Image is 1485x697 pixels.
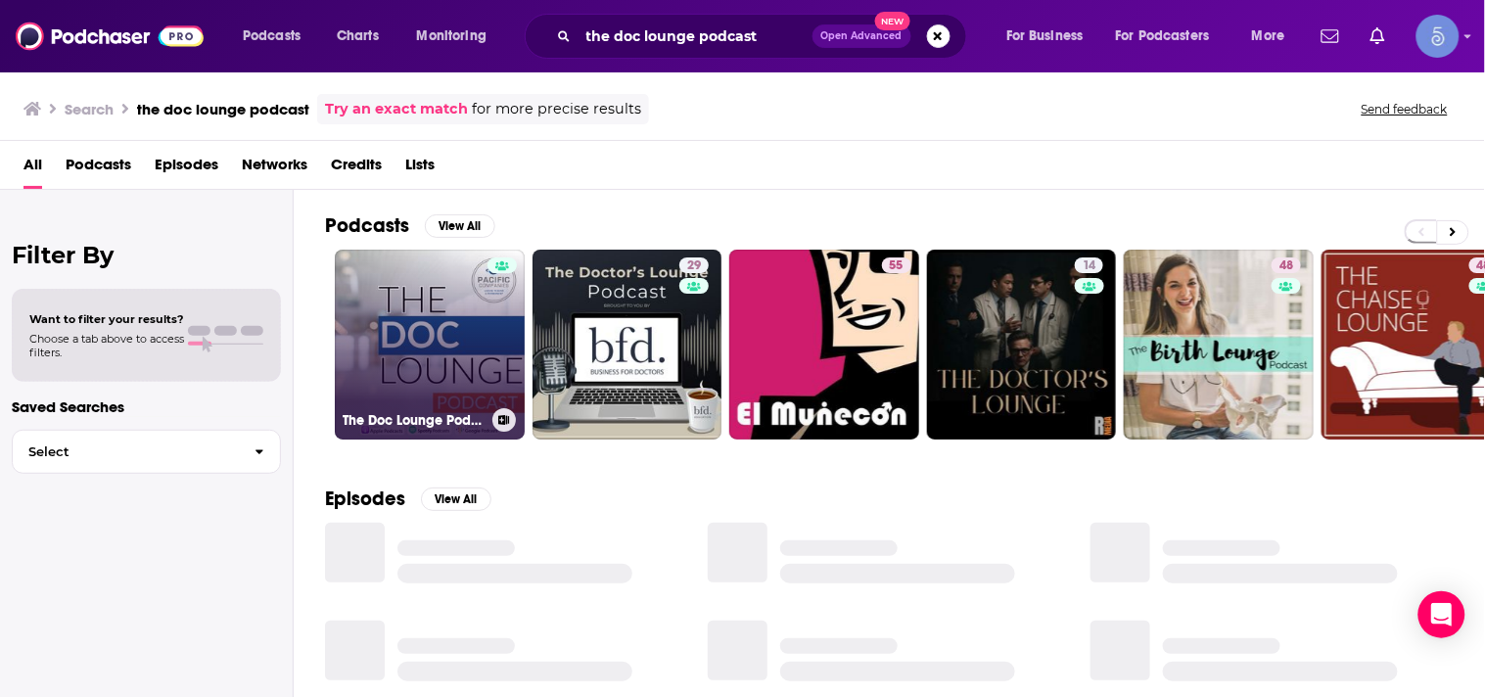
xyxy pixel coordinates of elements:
span: New [875,12,910,30]
a: Show notifications dropdown [1314,20,1347,53]
a: 48 [1272,257,1301,273]
span: for more precise results [472,98,641,120]
a: 29 [679,257,709,273]
span: 14 [1083,256,1095,276]
a: 14 [1075,257,1103,273]
a: 48 [1124,250,1314,440]
button: Send feedback [1356,101,1454,117]
a: All [23,149,42,189]
span: Charts [337,23,379,50]
a: Networks [242,149,307,189]
button: open menu [1238,21,1310,52]
div: Open Intercom Messenger [1418,591,1465,638]
a: PodcastsView All [325,213,495,238]
img: User Profile [1416,15,1460,58]
span: 55 [890,256,904,276]
a: 55 [729,250,919,440]
a: Episodes [155,149,218,189]
a: EpisodesView All [325,487,491,511]
button: View All [421,488,491,511]
h3: Search [65,100,114,118]
a: 29 [533,250,722,440]
button: open menu [993,21,1108,52]
a: Credits [331,149,382,189]
a: Charts [324,21,391,52]
a: The Doc Lounge Podcast [335,250,525,440]
div: Search podcasts, credits, & more... [543,14,986,59]
button: open menu [403,21,512,52]
span: Choose a tab above to access filters. [29,332,184,359]
button: Show profile menu [1416,15,1460,58]
p: Saved Searches [12,397,281,416]
a: Podcasts [66,149,131,189]
input: Search podcasts, credits, & more... [579,21,812,52]
a: Lists [405,149,435,189]
span: Open Advanced [821,31,903,41]
span: Select [13,445,239,458]
button: Select [12,430,281,474]
h2: Podcasts [325,213,409,238]
a: Show notifications dropdown [1363,20,1393,53]
h3: the doc lounge podcast [137,100,309,118]
h3: The Doc Lounge Podcast [343,412,485,429]
span: More [1252,23,1285,50]
button: open menu [1103,21,1238,52]
span: 48 [1279,256,1293,276]
img: Podchaser - Follow, Share and Rate Podcasts [16,18,204,55]
button: View All [425,214,495,238]
a: 14 [927,250,1117,440]
button: Open AdvancedNew [812,24,911,48]
span: For Podcasters [1116,23,1210,50]
span: Monitoring [417,23,487,50]
span: Podcasts [243,23,301,50]
a: Try an exact match [325,98,468,120]
button: open menu [229,21,326,52]
span: For Business [1006,23,1084,50]
a: 55 [882,257,911,273]
span: Want to filter your results? [29,312,184,326]
span: Logged in as Spiral5-G1 [1416,15,1460,58]
h2: Episodes [325,487,405,511]
h2: Filter By [12,241,281,269]
span: 29 [687,256,701,276]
